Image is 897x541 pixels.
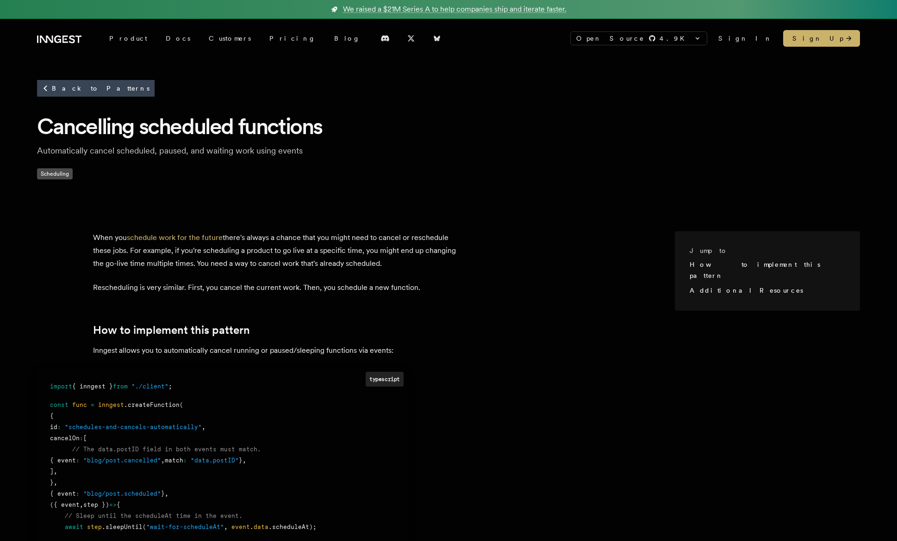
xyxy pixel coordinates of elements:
a: Pricing [260,30,325,47]
span: from [113,383,128,390]
span: inngest [98,401,124,408]
span: ( [143,523,146,530]
span: : [76,457,80,464]
span: , [224,523,228,530]
span: { inngest } [72,383,113,390]
span: } [50,479,54,486]
span: step }) [83,501,109,508]
span: "./client" [131,383,168,390]
a: Back to Patterns [37,80,155,97]
span: data [254,523,268,530]
span: id [50,424,57,430]
span: { event [50,490,76,497]
div: Product [100,30,156,47]
div: typescript [366,372,404,386]
span: : [57,424,61,430]
span: : [80,435,83,442]
span: ({ event [50,501,80,508]
span: [ [83,435,87,442]
span: Open Source [576,34,645,43]
span: => [109,501,117,508]
span: step [87,523,102,530]
a: Customers [199,30,260,47]
h1: Cancelling scheduled functions [37,112,860,141]
span: : [76,490,80,497]
span: "schedules-and-cancels-automatically" [65,424,202,430]
span: , [54,479,57,486]
span: { [50,412,54,419]
span: { event [50,457,76,464]
a: schedule work for the future [127,233,223,242]
p: When you there's always a chance that you might need to cancel or reschedule these jobs. For exam... [93,231,463,270]
span: "blog/post.scheduled" [83,490,161,497]
span: .createFunction [124,401,180,408]
span: event [231,523,250,530]
span: import [50,383,72,390]
span: { [117,501,120,508]
span: ] [50,468,54,475]
a: Bluesky [427,31,447,46]
span: .scheduleAt); [268,523,317,530]
span: : [183,457,187,464]
a: Sign In [718,34,772,43]
a: Sign Up [783,30,860,47]
a: Blog [325,30,369,47]
span: } [239,457,243,464]
a: Discord [375,31,395,46]
h2: How to implement this pattern [93,324,463,337]
span: cancelOn [50,435,80,442]
span: "blog/post.cancelled" [83,457,161,464]
p: Rescheduling is very similar. First, you cancel the current work. Then, you schedule a new function. [93,281,463,294]
span: , [161,457,165,464]
a: Additional Resources [690,287,803,294]
span: "wait-for-scheduleAt" [146,523,224,530]
span: await [65,523,83,530]
span: .sleepUntil [102,523,143,530]
span: } [161,490,165,497]
a: X [401,31,421,46]
a: Docs [156,30,199,47]
span: const [50,401,69,408]
span: // Sleep until the scheduleAt time in the event. [65,512,243,519]
span: , [54,468,57,475]
span: = [91,401,94,408]
span: "data.postID" [191,457,239,464]
span: match [165,457,183,464]
a: How to implement this pattern [690,261,820,279]
span: Scheduling [37,168,73,179]
span: We raised a $21M Series A to help companies ship and iterate faster. [343,4,567,15]
p: Inngest allows you to automatically cancel running or paused/sleeping functions via events: [93,344,463,357]
span: func [72,401,87,408]
h3: Jump to [690,246,838,255]
span: , [80,501,83,508]
span: ( [180,401,183,408]
span: // The data.postID field in both events must match. [72,446,261,453]
span: , [202,424,206,430]
span: ; [168,383,172,390]
span: 4.9 K [660,34,690,43]
span: , [165,490,168,497]
span: . [250,523,254,530]
span: , [243,457,246,464]
p: Automatically cancel scheduled, paused, and waiting work using events [37,144,333,157]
